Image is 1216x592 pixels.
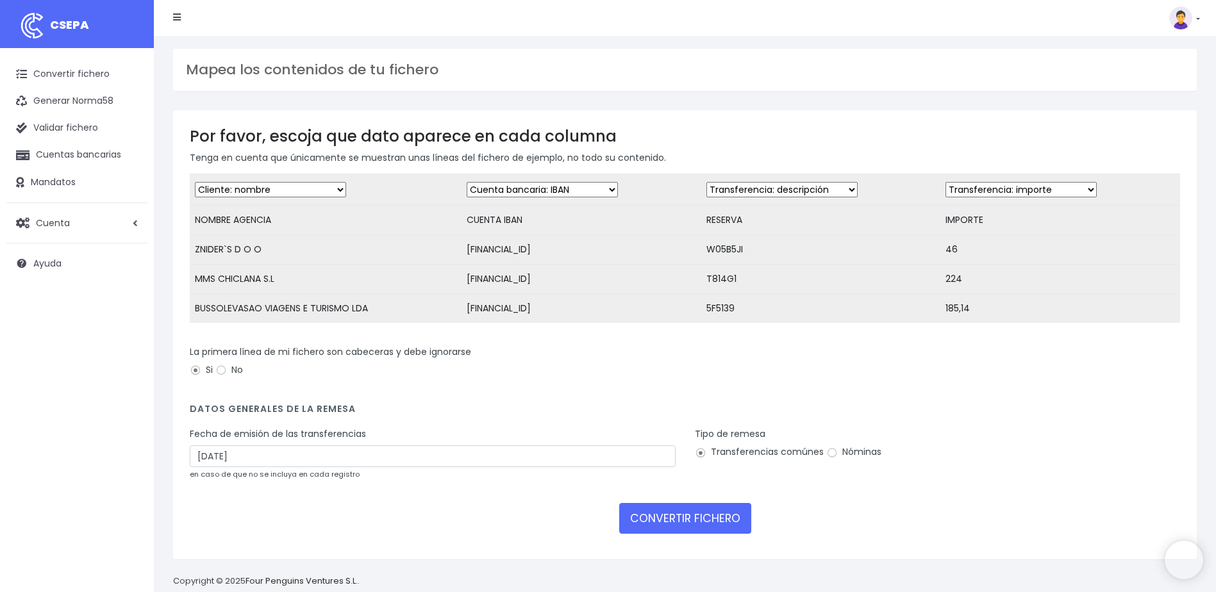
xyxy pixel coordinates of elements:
[1169,6,1192,29] img: profile
[190,404,1180,421] h4: Datos generales de la remesa
[190,265,462,294] td: MMS CHICLANA S.L
[16,10,48,42] img: logo
[173,575,360,588] p: Copyright © 2025 .
[190,206,462,235] td: NOMBRE AGENCIA
[462,235,701,265] td: [FINANCIAL_ID]
[190,127,1180,145] h3: Por favor, escoja que dato aparece en cada columna
[190,294,462,324] td: BUSSOLEVASAO VIAGENS E TURISMO LDA
[6,115,147,142] a: Validar fichero
[36,216,70,229] span: Cuenta
[462,265,701,294] td: [FINANCIAL_ID]
[462,294,701,324] td: [FINANCIAL_ID]
[701,294,941,324] td: 5F5139
[186,62,1184,78] h3: Mapea los contenidos de tu fichero
[940,235,1180,265] td: 46
[190,151,1180,165] p: Tenga en cuenta que únicamente se muestran unas líneas del fichero de ejemplo, no todo su contenido.
[190,363,213,377] label: Si
[215,363,243,377] label: No
[701,206,941,235] td: RESERVA
[6,250,147,277] a: Ayuda
[940,265,1180,294] td: 224
[940,294,1180,324] td: 185,14
[33,257,62,270] span: Ayuda
[6,61,147,88] a: Convertir fichero
[6,169,147,196] a: Mandatos
[190,345,471,359] label: La primera línea de mi fichero son cabeceras y debe ignorarse
[462,206,701,235] td: CUENTA IBAN
[6,210,147,236] a: Cuenta
[695,427,765,441] label: Tipo de remesa
[826,445,881,459] label: Nóminas
[695,445,824,459] label: Transferencias comúnes
[246,575,358,587] a: Four Penguins Ventures S.L.
[940,206,1180,235] td: IMPORTE
[190,235,462,265] td: ZNIDER`S D O O
[6,88,147,115] a: Generar Norma58
[6,142,147,169] a: Cuentas bancarias
[190,427,366,441] label: Fecha de emisión de las transferencias
[701,235,941,265] td: W05B5JI
[619,503,751,534] button: CONVERTIR FICHERO
[701,265,941,294] td: T814G1
[190,469,360,479] small: en caso de que no se incluya en cada registro
[50,17,89,33] span: CSEPA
